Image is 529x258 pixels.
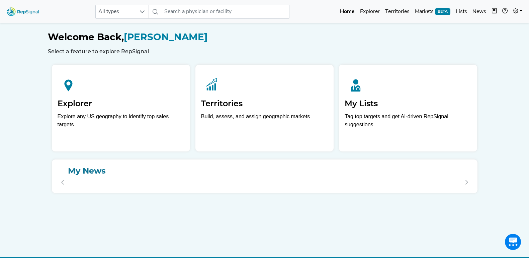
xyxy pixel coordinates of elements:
[337,5,357,18] a: Home
[345,113,471,132] p: Tag top targets and get AI-driven RepSignal suggestions
[58,113,184,129] div: Explore any US geography to identify top sales targets
[57,165,472,177] a: My News
[48,31,481,43] h1: [PERSON_NAME]
[453,5,470,18] a: Lists
[96,5,136,18] span: All types
[195,65,334,151] a: TerritoriesBuild, assess, and assign geographic markets
[339,65,477,151] a: My ListsTag top targets and get AI-driven RepSignal suggestions
[435,8,450,15] span: BETA
[201,113,328,132] p: Build, assess, and assign geographic markets
[201,99,328,109] h2: Territories
[52,65,190,151] a: ExplorerExplore any US geography to identify top sales targets
[489,5,500,18] button: Intel Book
[382,5,412,18] a: Territories
[48,31,124,43] span: Welcome Back,
[357,5,382,18] a: Explorer
[162,5,289,19] input: Search a physician or facility
[48,48,481,55] h6: Select a feature to explore RepSignal
[470,5,489,18] a: News
[412,5,453,18] a: MarketsBETA
[345,99,471,109] h2: My Lists
[58,99,184,109] h2: Explorer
